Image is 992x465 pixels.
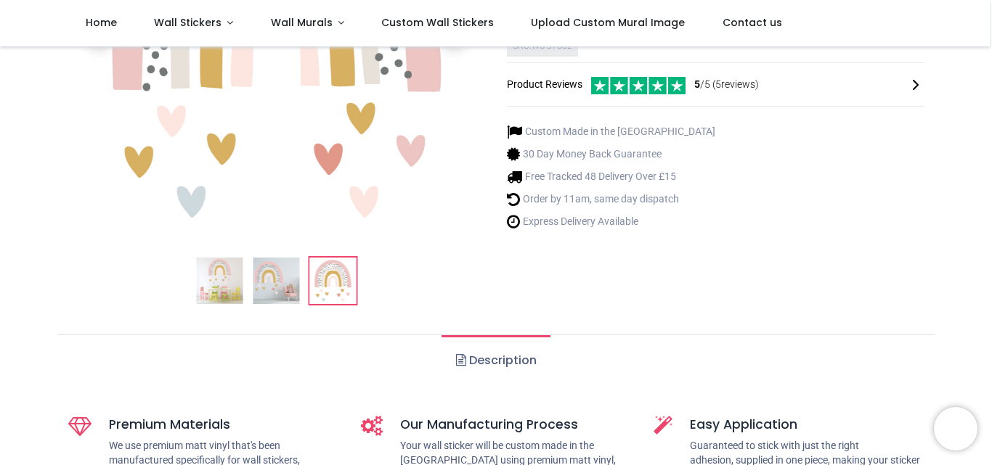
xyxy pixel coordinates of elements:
[442,335,550,386] a: Description
[934,407,977,450] iframe: Brevo live chat
[507,75,924,94] div: Product Reviews
[690,416,924,434] h5: Easy Application
[694,78,759,92] span: /5 ( 5 reviews)
[507,192,715,207] li: Order by 11am, same day dispatch
[400,416,632,434] h5: Our Manufacturing Process
[531,15,685,30] span: Upload Custom Mural Image
[694,78,700,90] span: 5
[154,15,221,30] span: Wall Stickers
[109,416,339,434] h5: Premium Materials
[196,258,243,304] img: Pink & Dotty Rainbow Childrens Wall Sticker
[507,147,715,162] li: 30 Day Money Back Guarantee
[271,15,333,30] span: Wall Murals
[253,258,299,304] img: WS-57882-02
[507,169,715,184] li: Free Tracked 48 Delivery Over £15
[507,124,715,139] li: Custom Made in the [GEOGRAPHIC_DATA]
[309,258,356,304] img: WS-57882-03
[381,15,494,30] span: Custom Wall Stickers
[86,15,117,30] span: Home
[507,214,715,229] li: Express Delivery Available
[723,15,782,30] span: Contact us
